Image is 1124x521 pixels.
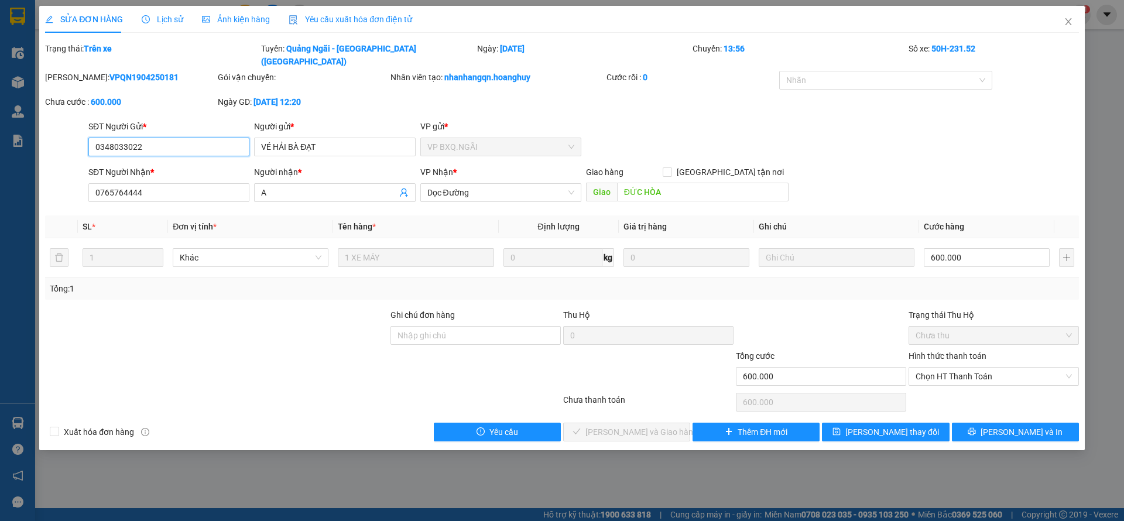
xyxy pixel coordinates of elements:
[952,423,1079,441] button: printer[PERSON_NAME] và In
[643,73,647,82] b: 0
[1059,248,1074,267] button: plus
[427,138,574,156] span: VP BXQ.NGÃI
[420,120,581,133] div: VP gửi
[88,120,249,133] div: SĐT Người Gửi
[832,427,841,437] span: save
[562,393,735,414] div: Chưa thanh toán
[88,166,249,179] div: SĐT Người Nhận
[725,427,733,437] span: plus
[390,310,455,320] label: Ghi chú đơn hàng
[845,426,939,438] span: [PERSON_NAME] thay đổi
[91,97,121,107] b: 600.000
[693,423,820,441] button: plusThêm ĐH mới
[476,42,692,68] div: Ngày:
[45,95,215,108] div: Chưa cước :
[45,15,53,23] span: edit
[924,222,964,231] span: Cước hàng
[672,166,789,179] span: [GEOGRAPHIC_DATA] tận nơi
[50,248,68,267] button: delete
[142,15,150,23] span: clock-circle
[390,326,561,345] input: Ghi chú đơn hàng
[261,44,416,66] b: Quảng Ngãi - [GEOGRAPHIC_DATA] ([GEOGRAPHIC_DATA])
[254,120,415,133] div: Người gửi
[109,73,179,82] b: VPQN1904250181
[477,427,485,437] span: exclamation-circle
[489,426,518,438] span: Yêu cầu
[142,15,183,24] span: Lịch sử
[916,368,1072,385] span: Chọn HT Thanh Toán
[399,188,409,197] span: user-add
[434,423,561,441] button: exclamation-circleYêu cầu
[586,167,623,177] span: Giao hàng
[338,248,494,267] input: VD: Bàn, Ghế
[586,183,617,201] span: Giao
[1064,17,1073,26] span: close
[617,183,789,201] input: Dọc đường
[822,423,949,441] button: save[PERSON_NAME] thay đổi
[602,248,614,267] span: kg
[444,73,530,82] b: nhanhangqn.hoanghuy
[83,222,92,231] span: SL
[691,42,907,68] div: Chuyến:
[218,95,388,108] div: Ngày GD:
[45,15,123,24] span: SỬA ĐƠN HÀNG
[180,249,321,266] span: Khác
[1052,6,1085,39] button: Close
[754,215,919,238] th: Ghi chú
[390,71,604,84] div: Nhân viên tạo:
[623,248,749,267] input: 0
[84,44,112,53] b: Trên xe
[623,222,667,231] span: Giá trị hàng
[427,184,574,201] span: Dọc Đường
[50,282,434,295] div: Tổng: 1
[759,248,914,267] input: Ghi Chú
[253,97,301,107] b: [DATE] 12:20
[981,426,1063,438] span: [PERSON_NAME] và In
[909,351,986,361] label: Hình thức thanh toán
[59,426,139,438] span: Xuất hóa đơn hàng
[909,309,1079,321] div: Trạng thái Thu Hộ
[606,71,777,84] div: Cước rồi :
[338,222,376,231] span: Tên hàng
[968,427,976,437] span: printer
[218,71,388,84] div: Gói vận chuyển:
[538,222,580,231] span: Định lượng
[254,166,415,179] div: Người nhận
[202,15,270,24] span: Ảnh kiện hàng
[173,222,217,231] span: Đơn vị tính
[738,426,787,438] span: Thêm ĐH mới
[289,15,298,25] img: icon
[44,42,260,68] div: Trạng thái:
[907,42,1080,68] div: Số xe:
[202,15,210,23] span: picture
[141,428,149,436] span: info-circle
[500,44,525,53] b: [DATE]
[45,71,215,84] div: [PERSON_NAME]:
[260,42,476,68] div: Tuyến:
[563,423,690,441] button: check[PERSON_NAME] và Giao hàng
[916,327,1072,344] span: Chưa thu
[724,44,745,53] b: 13:56
[563,310,590,320] span: Thu Hộ
[736,351,775,361] span: Tổng cước
[289,15,412,24] span: Yêu cầu xuất hóa đơn điện tử
[420,167,453,177] span: VP Nhận
[931,44,975,53] b: 50H-231.52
